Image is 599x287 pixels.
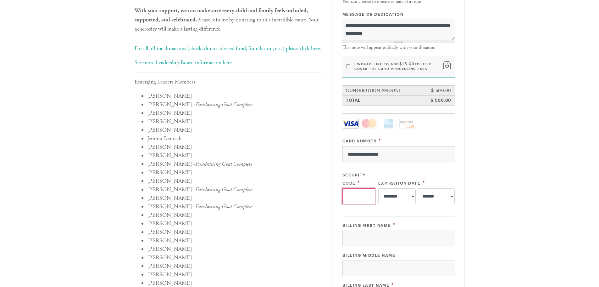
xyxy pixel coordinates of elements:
li: [PERSON_NAME] - [147,185,323,194]
label: Billing First Name [342,223,391,228]
li: [PERSON_NAME] [147,109,323,117]
li: [PERSON_NAME] [147,219,323,228]
li: [PERSON_NAME] [147,194,323,202]
em: Fundraising Goal Complete [195,101,252,108]
li: [PERSON_NAME] [147,236,323,245]
label: Security Code [342,173,366,186]
span: This field is required. [423,179,425,186]
li: [PERSON_NAME] - [147,202,323,211]
a: See more Leadership Board information here. [135,59,233,66]
select: Expiration Date month [378,188,416,204]
li: [PERSON_NAME] [147,245,323,253]
em: Fundraising Goal Complete [195,186,252,193]
em: Fundraising Goal Complete [195,160,252,168]
li: [PERSON_NAME] [147,253,323,262]
li: [PERSON_NAME] [147,143,323,151]
li: [PERSON_NAME] [147,92,323,100]
td: $ 500.00 [424,96,452,105]
label: Expiration Date [378,181,421,186]
span: This field is required. [358,179,360,186]
td: $ 500.00 [424,86,452,95]
li: [PERSON_NAME] - [147,100,323,109]
a: Discover [399,118,415,128]
td: Total [345,96,424,105]
b: With your support, we can make sure every child and family feels included, supported, and celebra... [135,7,308,23]
p: Emerging Leaders Members: [135,77,323,87]
li: [PERSON_NAME] [147,117,323,126]
li: [PERSON_NAME] [147,211,323,219]
li: [PERSON_NAME] [147,228,323,236]
td: Contribution Amount [345,86,424,95]
a: MasterCard [361,118,377,128]
p: Please join me by donating to this incredible cause. Your generosity will make a lasting difference. [135,6,323,33]
select: Expiration Date year [417,188,455,204]
li: [PERSON_NAME] [147,177,323,185]
a: For all offline donations (check, donor advised fund, foundation, etc.) please click here. [135,45,321,52]
li: Jemma Deutsch [147,134,323,143]
span: This field is required. [379,137,381,144]
a: Amex [380,118,396,128]
label: Message or dedication [342,12,404,17]
span: $ [399,61,402,66]
li: [PERSON_NAME] [147,262,323,270]
label: I would like to add to help cover the card processing fees [354,62,439,71]
em: Fundraising Goal Complete [195,203,252,210]
li: [PERSON_NAME] [147,270,323,279]
li: [PERSON_NAME] [147,126,323,134]
li: [PERSON_NAME] [147,168,323,177]
div: This note will appear publicly with your donation [342,45,455,50]
a: Visa [342,118,358,128]
label: Card Number [342,139,377,144]
li: [PERSON_NAME] - [147,160,323,168]
label: Billing Middle Name [342,253,396,258]
span: 15.00 [402,61,415,66]
li: [PERSON_NAME] [147,151,323,160]
span: This field is required. [393,221,395,228]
